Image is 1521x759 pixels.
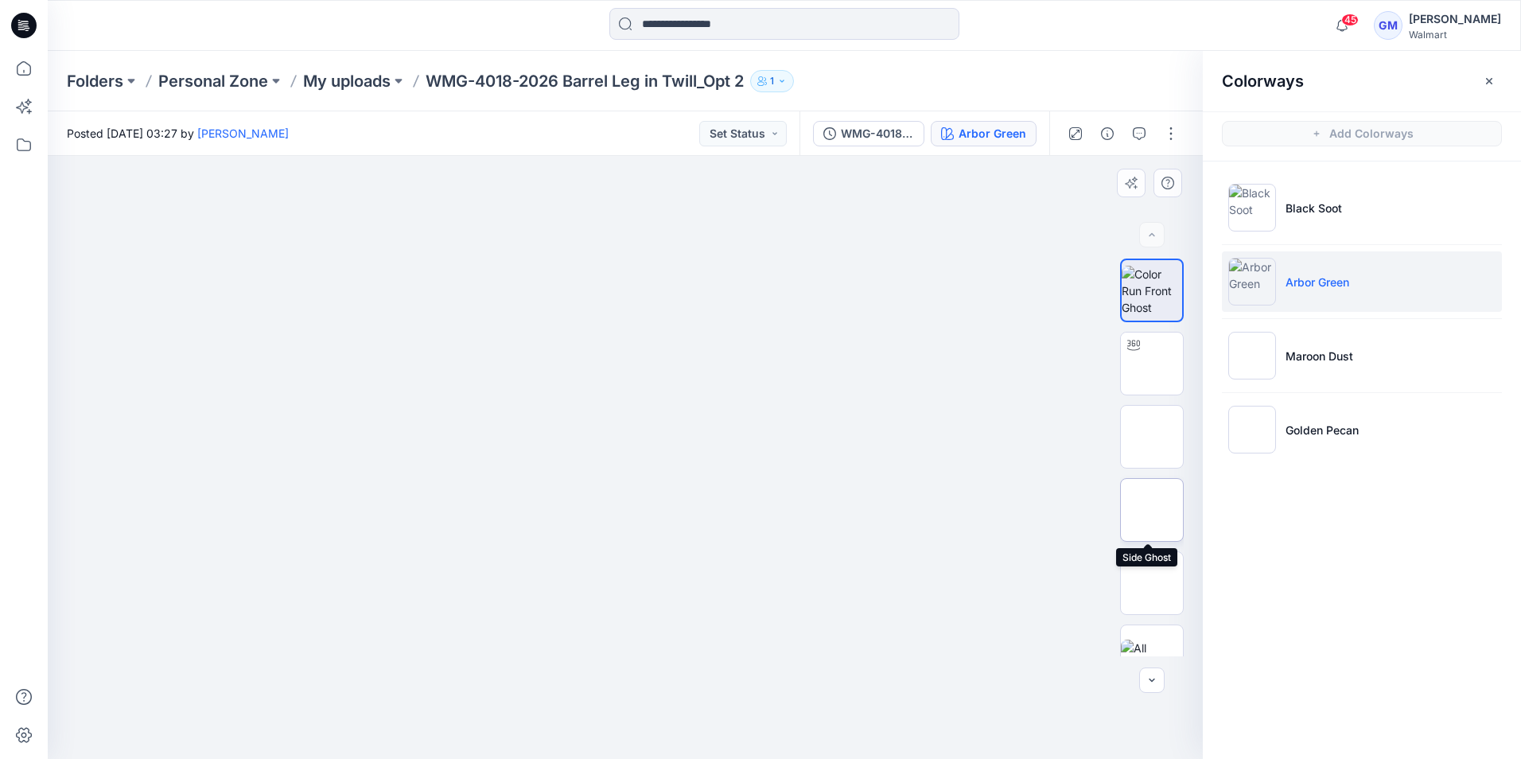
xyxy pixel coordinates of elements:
[841,125,914,142] div: WMG-4018-2026 Barrel Leg in Twill_Opt 2_Full Colorway
[1286,274,1349,290] p: Arbor Green
[1286,348,1353,364] p: Maroon Dust
[67,125,289,142] span: Posted [DATE] 03:27 by
[770,72,774,90] p: 1
[813,121,924,146] button: WMG-4018-2026 Barrel Leg in Twill_Opt 2_Full Colorway
[1228,406,1276,453] img: Golden Pecan
[1374,11,1402,40] div: GM
[1409,29,1501,41] div: Walmart
[197,127,289,140] a: [PERSON_NAME]
[426,70,744,92] p: WMG-4018-2026 Barrel Leg in Twill_Opt 2
[1341,14,1359,26] span: 45
[158,70,268,92] a: Personal Zone
[1228,332,1276,379] img: Maroon Dust
[1228,258,1276,306] img: Arbor Green
[1121,640,1183,673] img: All colorways
[1228,184,1276,232] img: Black Soot
[1222,72,1304,91] h2: Colorways
[750,70,794,92] button: 1
[931,121,1037,146] button: Arbor Green
[1122,266,1182,316] img: Color Run Front Ghost
[303,70,391,92] a: My uploads
[67,70,123,92] a: Folders
[959,125,1026,142] div: Arbor Green
[1286,200,1342,216] p: Black Soot
[1409,10,1501,29] div: [PERSON_NAME]
[1095,121,1120,146] button: Details
[1286,422,1359,438] p: Golden Pecan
